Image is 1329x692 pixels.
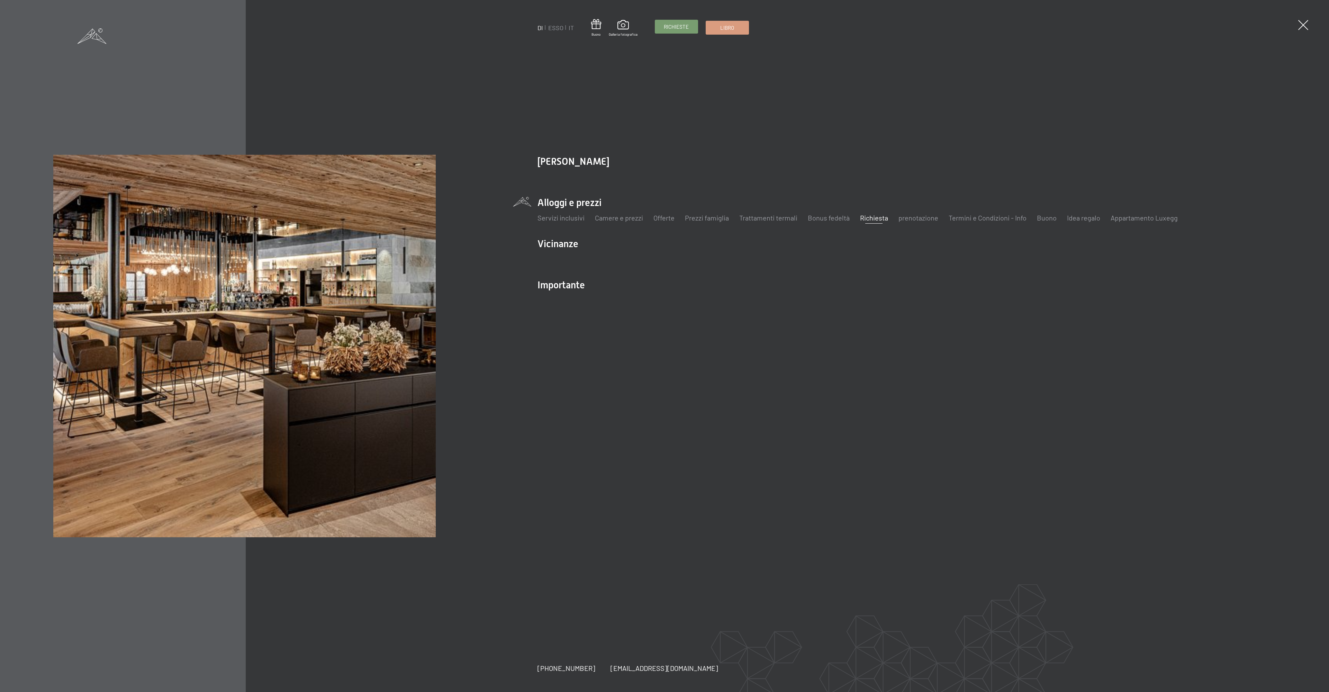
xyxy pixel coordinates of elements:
a: DI [537,24,543,32]
a: Termini e Condizioni - Info [949,214,1027,222]
font: Libro [720,25,734,31]
a: Servizi inclusivi [537,214,585,222]
a: Prezzi famiglia [685,214,729,222]
font: Buono [591,32,600,36]
font: [EMAIL_ADDRESS][DOMAIN_NAME] [611,664,718,672]
a: Camere e prezzi [595,214,643,222]
a: Libro [706,21,749,34]
a: [PHONE_NUMBER] [537,663,595,673]
a: [EMAIL_ADDRESS][DOMAIN_NAME] [611,663,718,673]
img: Vacanza in Alto Adige all'Hotel Schwarzenstein – Richiesta [53,155,436,538]
font: [PHONE_NUMBER] [537,664,595,672]
a: prenotazione [898,214,938,222]
font: Richieste [664,24,689,30]
a: Galleria fotografica [609,20,638,37]
a: Richieste [655,20,698,33]
a: Bonus fedeltà [808,214,850,222]
a: ESSO [548,24,563,32]
a: IT [569,24,574,32]
a: Richiesta [860,214,888,222]
font: Galleria fotografica [609,32,638,36]
a: Offerte [653,214,675,222]
a: Appartamento Luxegg [1111,214,1178,222]
a: Buono [1037,214,1057,222]
a: Trattamenti termali [739,214,797,222]
a: Idea regalo [1067,214,1100,222]
a: Buono [591,19,601,37]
